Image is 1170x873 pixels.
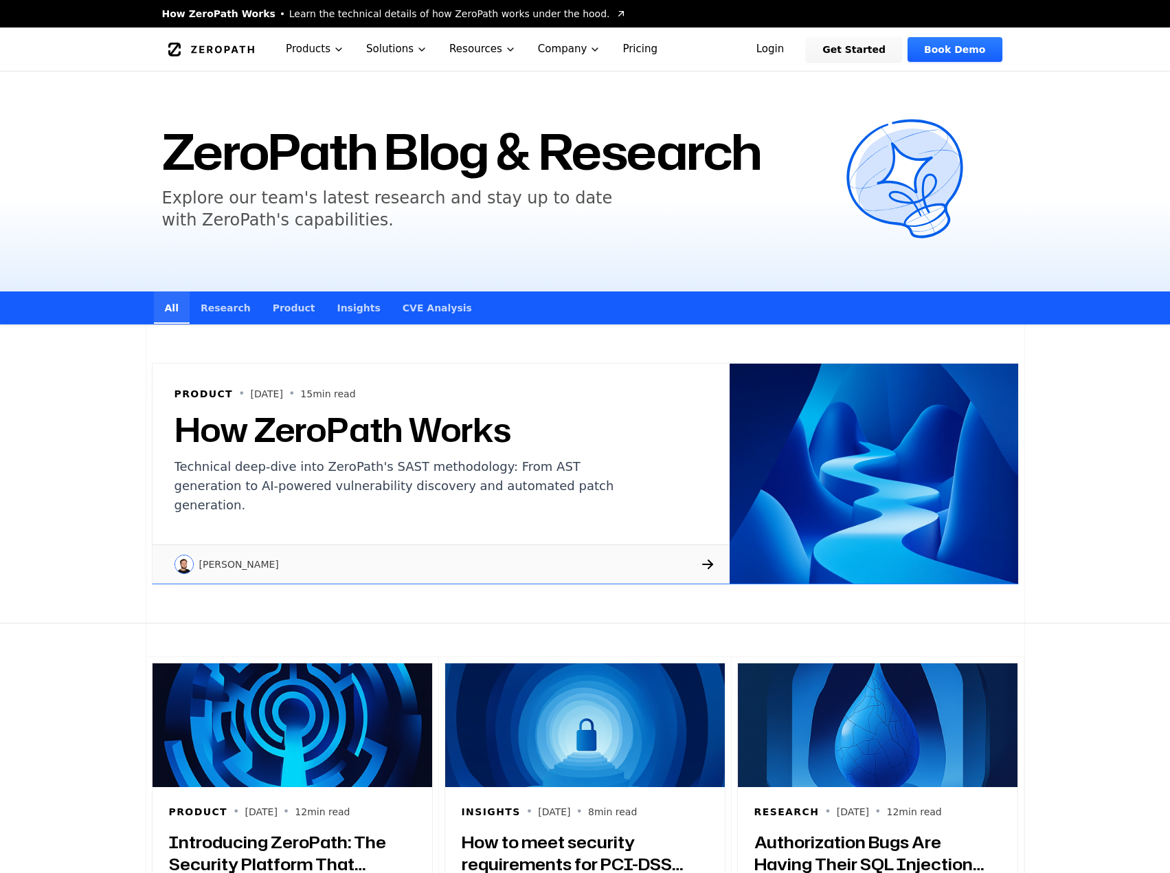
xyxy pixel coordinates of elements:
span: • [289,386,295,402]
a: How ZeroPath WorksProduct•[DATE]•15min readHow ZeroPath WorksTechnical deep-dive into ZeroPath's ... [146,357,1024,590]
p: [PERSON_NAME] [199,557,279,571]
a: Research [190,291,262,324]
span: • [238,386,245,402]
span: • [283,804,289,820]
p: [DATE] [245,805,278,819]
button: Solutions [355,27,438,71]
h6: Product [175,387,234,401]
span: • [576,804,583,820]
a: All [154,291,190,324]
span: Learn the technical details of how ZeroPath works under the hood. [289,7,610,21]
img: Raphael Karger [175,555,194,574]
a: Get Started [806,37,902,62]
h5: Explore our team's latest research and stay up to date with ZeroPath's capabilities. [162,187,624,231]
nav: Global [146,27,1025,71]
p: 12 min read [295,805,350,819]
p: 12 min read [887,805,942,819]
button: Resources [438,27,527,71]
h2: How ZeroPath Works [175,413,636,446]
img: How ZeroPath Works [730,364,1018,584]
a: Login [740,37,801,62]
img: Authorization Bugs Are Having Their SQL Injection Moment [738,663,1017,787]
p: 8 min read [588,805,637,819]
a: Pricing [611,27,668,71]
span: • [526,804,532,820]
a: Product [262,291,326,324]
span: • [233,804,239,820]
span: How ZeroPath Works [162,7,275,21]
p: 15 min read [300,387,355,401]
a: Book Demo [908,37,1002,62]
button: Company [527,27,612,71]
a: How ZeroPath WorksLearn the technical details of how ZeroPath works under the hood. [162,7,627,21]
img: Introducing ZeroPath: The Security Platform That Actually Understands Your Code [153,663,432,787]
a: Insights [326,291,391,324]
p: [DATE] [251,387,283,401]
button: Products [275,27,355,71]
span: • [875,804,881,820]
h6: Product [169,805,228,819]
span: • [824,804,831,820]
h1: ZeroPath Blog & Research [162,126,829,176]
h6: Research [754,805,820,819]
img: How to meet security requirements for PCI-DSS compliance? [445,663,725,787]
a: CVE Analysis [392,291,483,324]
h6: Insights [462,805,521,819]
p: [DATE] [837,805,869,819]
p: [DATE] [538,805,570,819]
p: Technical deep-dive into ZeroPath's SAST methodology: From AST generation to AI-powered vulnerabi... [175,457,636,515]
